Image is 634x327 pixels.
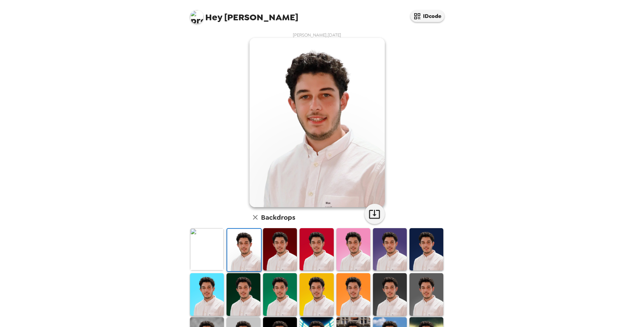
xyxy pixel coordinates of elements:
button: IDcode [410,10,444,22]
img: user [250,38,385,207]
span: Hey [205,11,222,23]
span: [PERSON_NAME] [190,7,298,22]
h6: Backdrops [261,212,295,223]
span: [PERSON_NAME] , [DATE] [293,32,341,38]
img: Original [190,228,224,270]
img: profile pic [190,10,204,24]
